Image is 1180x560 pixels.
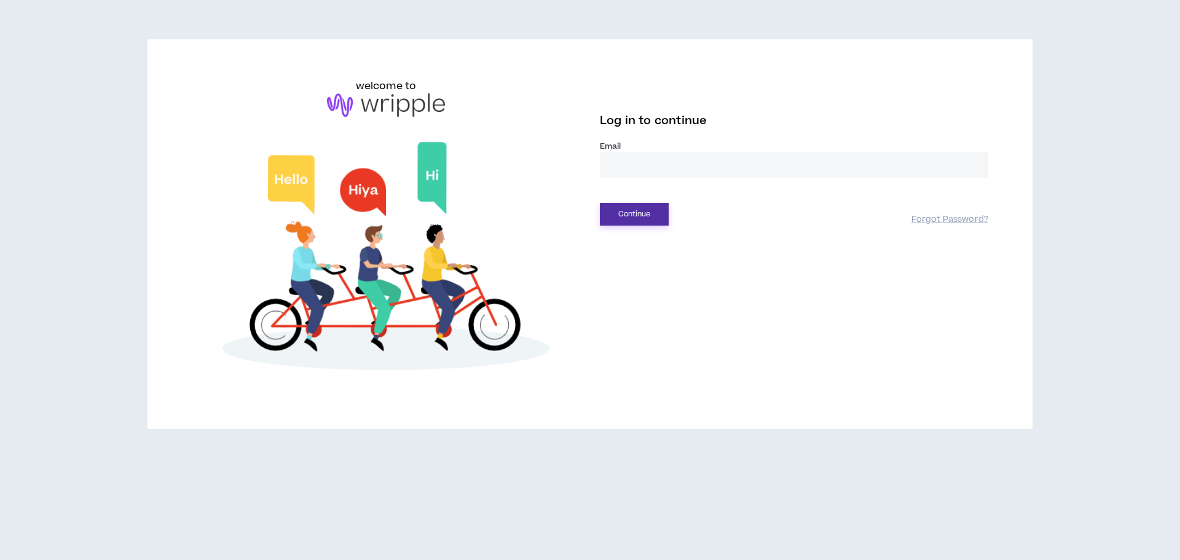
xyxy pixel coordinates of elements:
[327,93,445,117] img: logo-brand.png
[600,113,707,128] span: Log in to continue
[356,79,417,93] h6: welcome to
[192,129,580,390] img: Welcome to Wripple
[600,203,669,226] button: Continue
[600,141,988,152] label: Email
[911,214,988,226] a: Forgot Password?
